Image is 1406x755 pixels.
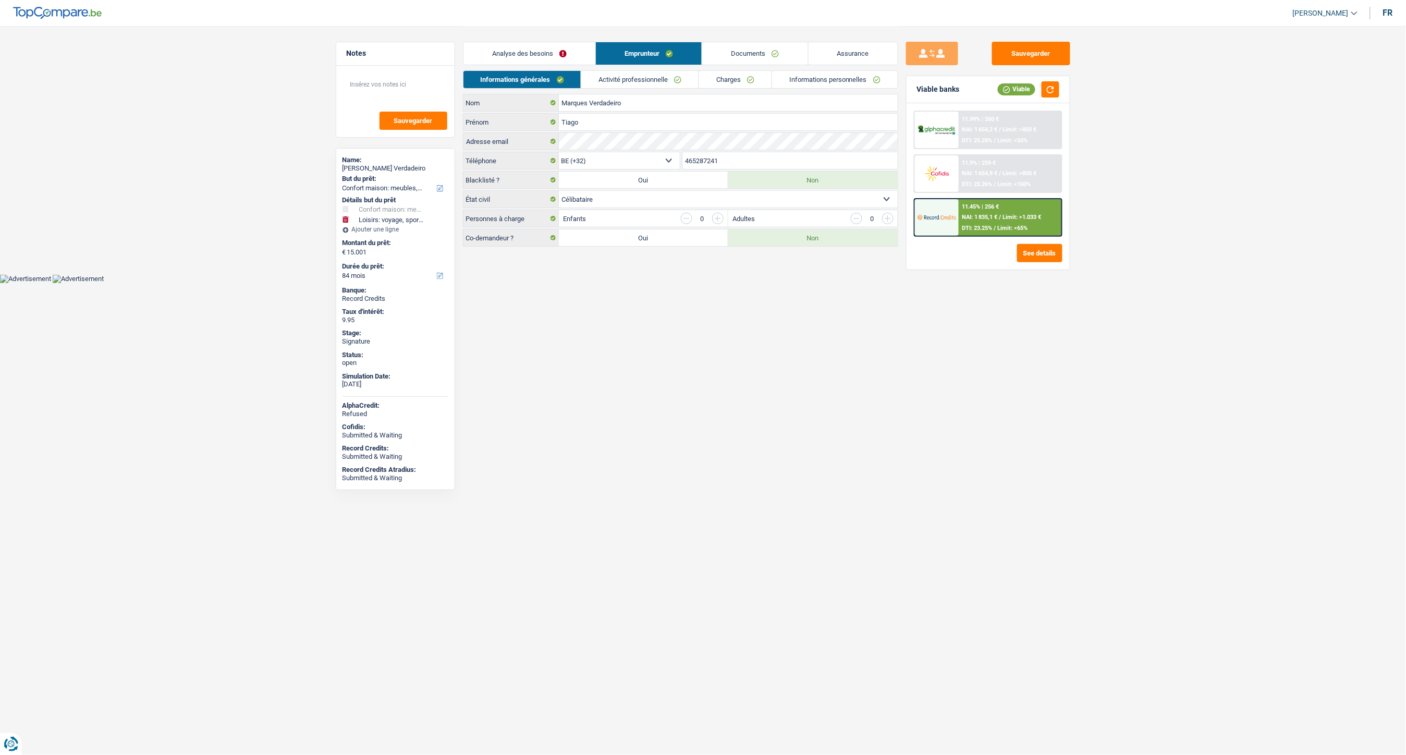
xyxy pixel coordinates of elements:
div: Submitted & Waiting [343,474,448,482]
div: Record Credits Atradius: [343,466,448,474]
h5: Notes [347,49,444,58]
label: Nom [463,94,559,111]
span: Limit: >800 € [1002,170,1036,177]
div: Banque: [343,286,448,295]
button: Sauvegarder [380,112,447,130]
div: Stage: [343,329,448,337]
div: 11.99% | 260 € [962,116,999,123]
label: Téléphone [463,152,559,169]
span: / [999,170,1001,177]
span: Limit: <50% [997,137,1028,144]
div: Record Credits: [343,444,448,453]
div: Record Credits [343,295,448,303]
label: But du prêt: [343,175,446,183]
span: DTI: 25.28% [962,137,992,144]
div: Ajouter une ligne [343,226,448,233]
a: Assurance [809,42,898,65]
span: Limit: >1.033 € [1002,214,1041,221]
label: Prénom [463,114,559,130]
span: DTI: 23.25% [962,225,992,232]
button: Sauvegarder [992,42,1070,65]
span: / [994,137,996,144]
div: Cofidis: [343,423,448,431]
div: [PERSON_NAME] Verdadeiro [343,164,448,173]
img: Cofidis [918,164,956,183]
label: Enfants [563,215,586,222]
span: / [994,181,996,188]
span: / [999,214,1001,221]
label: Durée du prêt: [343,262,446,271]
span: / [994,225,996,232]
a: Activité professionnelle [581,71,699,88]
span: NAI: 1 654,2 € [962,126,997,133]
a: Informations générales [463,71,581,88]
div: open [343,359,448,367]
span: DTI: 25.26% [962,181,992,188]
img: TopCompare Logo [13,7,102,19]
span: / [999,126,1001,133]
a: [PERSON_NAME] [1285,5,1358,22]
img: Record Credits [918,208,956,227]
div: 11.9% | 259 € [962,160,996,166]
span: Sauvegarder [394,117,433,124]
div: Name: [343,156,448,164]
button: See details [1017,244,1062,262]
label: Montant du prêt: [343,239,446,247]
span: [PERSON_NAME] [1293,9,1349,18]
span: NAI: 1 835,1 € [962,214,997,221]
div: fr [1383,8,1393,18]
div: 0 [867,215,877,222]
div: Simulation Date: [343,372,448,381]
div: Détails but du prêt [343,196,448,204]
label: Oui [559,229,728,246]
a: Informations personnelles [772,71,898,88]
div: Viable [998,83,1035,95]
div: Submitted & Waiting [343,453,448,461]
span: € [343,248,346,257]
div: 11.45% | 256 € [962,203,999,210]
img: Advertisement [53,275,104,283]
label: Non [728,229,898,246]
div: 9.95 [343,316,448,324]
img: AlphaCredit [918,124,956,136]
label: Oui [559,172,728,188]
a: Emprunteur [596,42,702,65]
a: Charges [699,71,772,88]
input: 401020304 [682,152,898,169]
div: Viable banks [917,85,960,94]
span: Limit: <100% [997,181,1031,188]
a: Documents [702,42,808,65]
label: Co-demandeur ? [463,229,559,246]
a: Analyse des besoins [463,42,595,65]
div: Submitted & Waiting [343,431,448,440]
span: Limit: <65% [997,225,1028,232]
label: État civil [463,191,559,208]
div: 0 [698,215,707,222]
div: Signature [343,337,448,346]
label: Non [728,172,898,188]
label: Adresse email [463,133,559,150]
div: Refused [343,410,448,418]
div: Status: [343,351,448,359]
label: Blacklisté ? [463,172,559,188]
div: [DATE] [343,380,448,388]
div: Taux d'intérêt: [343,308,448,316]
span: Limit: >850 € [1002,126,1036,133]
span: NAI: 1 654,8 € [962,170,997,177]
label: Adultes [732,215,755,222]
label: Personnes à charge [463,210,559,227]
div: AlphaCredit: [343,401,448,410]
